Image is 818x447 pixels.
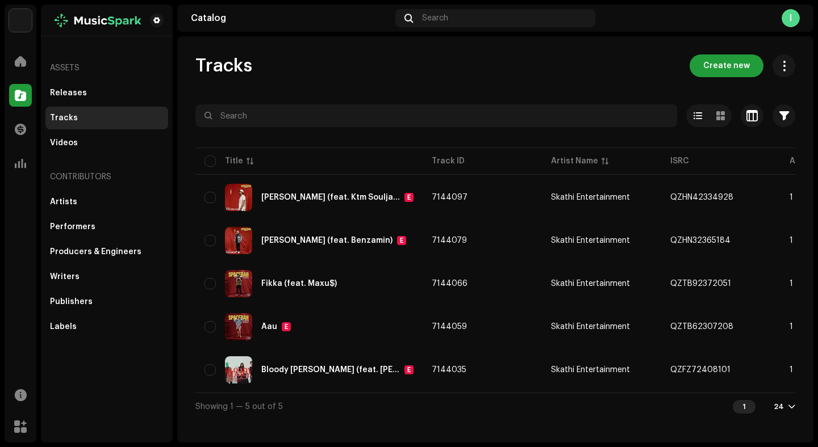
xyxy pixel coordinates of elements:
span: Create new [703,54,750,77]
div: Naya Suruwat (feat. Ktm Souljah) [261,193,400,201]
div: QZTB62307208 [670,323,733,331]
div: Skathi Entertainment [551,237,630,244]
button: Create new [690,54,763,77]
img: 7cc88609-0de5-4a46-9b22-adaf287bb36e [225,313,252,340]
span: Skathi Entertainment [551,237,652,244]
img: 449831ef-3e29-441c-919d-7860c5f28dfe [225,270,252,297]
div: Artists [50,197,77,206]
div: Producers & Engineers [50,247,141,256]
div: QZFZ72408101 [670,366,731,374]
div: Skathi Entertainment [551,280,630,288]
span: Tracks [195,54,252,77]
img: d356e4d1-732b-4507-895e-ed9420bbbea6 [225,184,252,211]
re-a-nav-header: Assets [45,54,168,82]
span: 7144097 [432,193,468,201]
div: 24 [774,402,784,411]
re-m-nav-item: Tracks [45,107,168,129]
div: Skathi Entertainment [551,366,630,374]
span: Skathi Entertainment [551,193,652,201]
span: Skathi Entertainment [551,323,652,331]
div: QZHN42334928 [670,193,733,201]
img: bc4c4277-71b2-49c5-abdf-ca4e9d31f9c1 [9,9,32,32]
div: Mafiii (feat. Benzamin) [261,237,393,244]
div: QZHN32365184 [670,237,731,244]
div: Performers [50,222,95,231]
img: 8aeebb41-a414-497e-9049-0e8bc5c96bcd [225,227,252,254]
re-m-nav-item: Videos [45,132,168,154]
re-a-nav-header: Contributors [45,163,168,191]
div: Writers [50,272,80,281]
div: Videos [50,138,78,147]
div: Title [225,155,243,167]
span: Showing 1 — 5 out of 5 [195,403,283,411]
div: Publishers [50,297,93,306]
div: Fikka (feat. Maxu$) [261,280,337,288]
re-m-nav-item: Performers [45,216,168,238]
div: Tracks [50,113,78,123]
img: b012e8be-3435-4c6f-a0fa-ef5940768437 [50,14,145,27]
span: Skathi Entertainment [551,366,652,374]
span: 7144079 [432,237,467,244]
re-m-nav-item: Releases [45,82,168,104]
img: c1a57d10-26e4-43cc-89c6-75b86e56cd27 [225,356,252,383]
span: Search [422,14,448,23]
re-m-nav-item: Producers & Engineers [45,241,168,263]
div: E [282,322,291,331]
div: I [782,9,800,27]
div: Catalog [191,14,391,23]
re-m-nav-item: Publishers [45,290,168,313]
div: QZTB92372051 [670,280,731,288]
div: Labels [50,322,77,331]
div: Artist Name [551,155,598,167]
div: Aau [261,323,277,331]
div: Skathi Entertainment [551,193,630,201]
span: Skathi Entertainment [551,280,652,288]
span: 7144059 [432,323,467,331]
div: Skathi Entertainment [551,323,630,331]
re-m-nav-item: Labels [45,315,168,338]
span: 7144035 [432,366,466,374]
div: Bloody Mary (feat. Zirrana & The Phoenixmob) [261,366,400,374]
div: 1 [733,400,756,414]
div: E [397,236,406,245]
span: 7144066 [432,280,468,288]
re-m-nav-item: Writers [45,265,168,288]
div: E [404,193,414,202]
input: Search [195,104,677,127]
div: Releases [50,88,87,98]
div: E [404,365,414,374]
re-m-nav-item: Artists [45,191,168,213]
